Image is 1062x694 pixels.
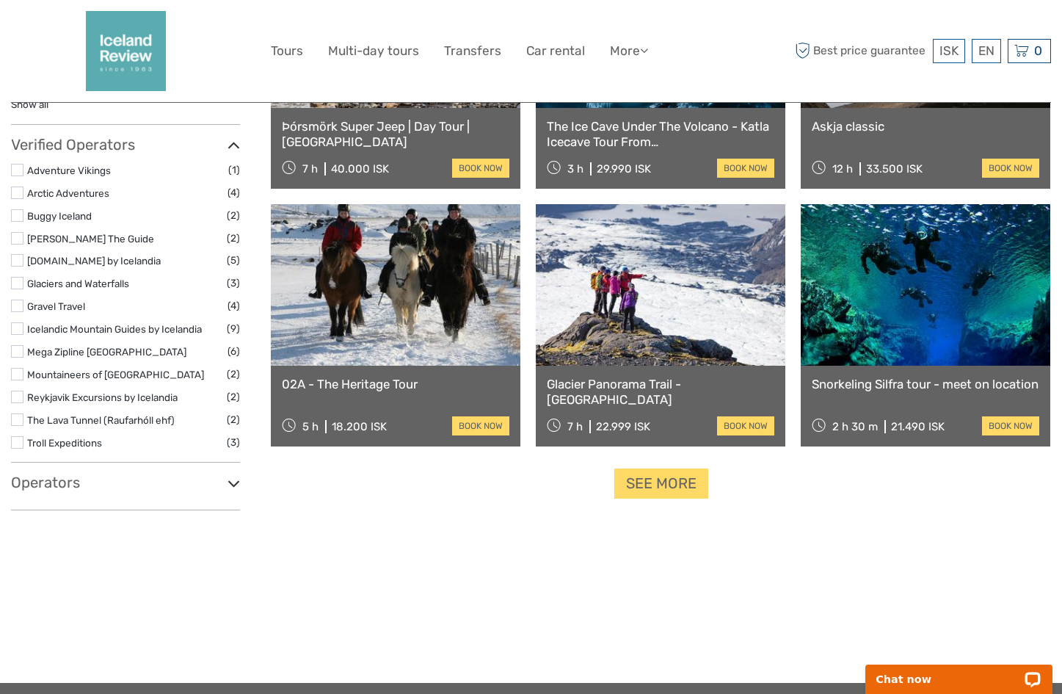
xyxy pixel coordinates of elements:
h3: Verified Operators [11,136,240,153]
span: (2) [227,388,240,405]
div: 21.490 ISK [891,420,945,433]
a: Mega Zipline [GEOGRAPHIC_DATA] [27,346,186,358]
span: (2) [227,207,240,224]
a: Mountaineers of [GEOGRAPHIC_DATA] [27,369,204,380]
a: The Lava Tunnel (Raufarhóll ehf) [27,414,175,426]
a: book now [717,159,774,178]
a: book now [717,416,774,435]
div: 22.999 ISK [596,420,650,433]
img: 2352-2242c590-57d0-4cbf-9375-f685811e12ac_logo_big.png [86,11,166,91]
a: Tours [271,40,303,62]
span: (2) [227,230,240,247]
span: (4) [228,297,240,314]
a: Arctic Adventures [27,187,109,199]
a: Reykjavik Excursions by Icelandia [27,391,178,403]
div: 29.990 ISK [597,162,651,176]
a: Glacier Panorama Trail - [GEOGRAPHIC_DATA] [547,377,774,407]
a: 02A - The Heritage Tour [282,377,509,391]
iframe: LiveChat chat widget [856,648,1062,694]
a: Gravel Travel [27,300,85,312]
span: ISK [939,43,959,58]
span: (2) [227,411,240,428]
span: (2) [227,366,240,383]
span: (4) [228,184,240,201]
span: (5) [227,252,240,269]
a: Þórsmörk Super Jeep | Day Tour | [GEOGRAPHIC_DATA] [282,119,509,149]
span: 5 h [302,420,319,433]
span: 3 h [567,162,583,176]
span: 2 h 30 m [832,420,878,433]
a: Adventure Vikings [27,165,111,176]
div: 40.000 ISK [331,162,389,176]
span: 0 [1032,43,1044,58]
span: 12 h [832,162,853,176]
span: Best price guarantee [791,39,929,63]
a: book now [452,159,509,178]
a: Transfers [444,40,501,62]
a: See more [614,469,708,499]
a: Icelandic Mountain Guides by Icelandia [27,323,202,335]
div: 18.200 ISK [332,420,387,433]
a: Glaciers and Waterfalls [27,278,129,289]
div: 33.500 ISK [866,162,923,176]
a: Askja classic [812,119,1039,134]
span: (3) [227,434,240,451]
a: More [610,40,648,62]
a: Show all [11,98,48,110]
span: (9) [227,320,240,337]
a: [PERSON_NAME] The Guide [27,233,154,245]
a: Snorkeling Silfra tour - meet on location [812,377,1039,391]
span: (1) [228,162,240,178]
a: Troll Expeditions [27,437,102,449]
h3: Operators [11,474,240,491]
span: 7 h [567,420,583,433]
span: (6) [228,343,240,360]
a: book now [982,416,1039,435]
a: Buggy Iceland [27,210,92,222]
a: Car rental [526,40,585,62]
a: book now [452,416,509,435]
a: book now [982,159,1039,178]
a: The Ice Cave Under The Volcano - Katla Icecave Tour From [GEOGRAPHIC_DATA] [547,119,774,149]
span: (3) [227,275,240,292]
span: 7 h [302,162,318,176]
a: [DOMAIN_NAME] by Icelandia [27,255,161,267]
a: Multi-day tours [328,40,419,62]
div: EN [972,39,1001,63]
